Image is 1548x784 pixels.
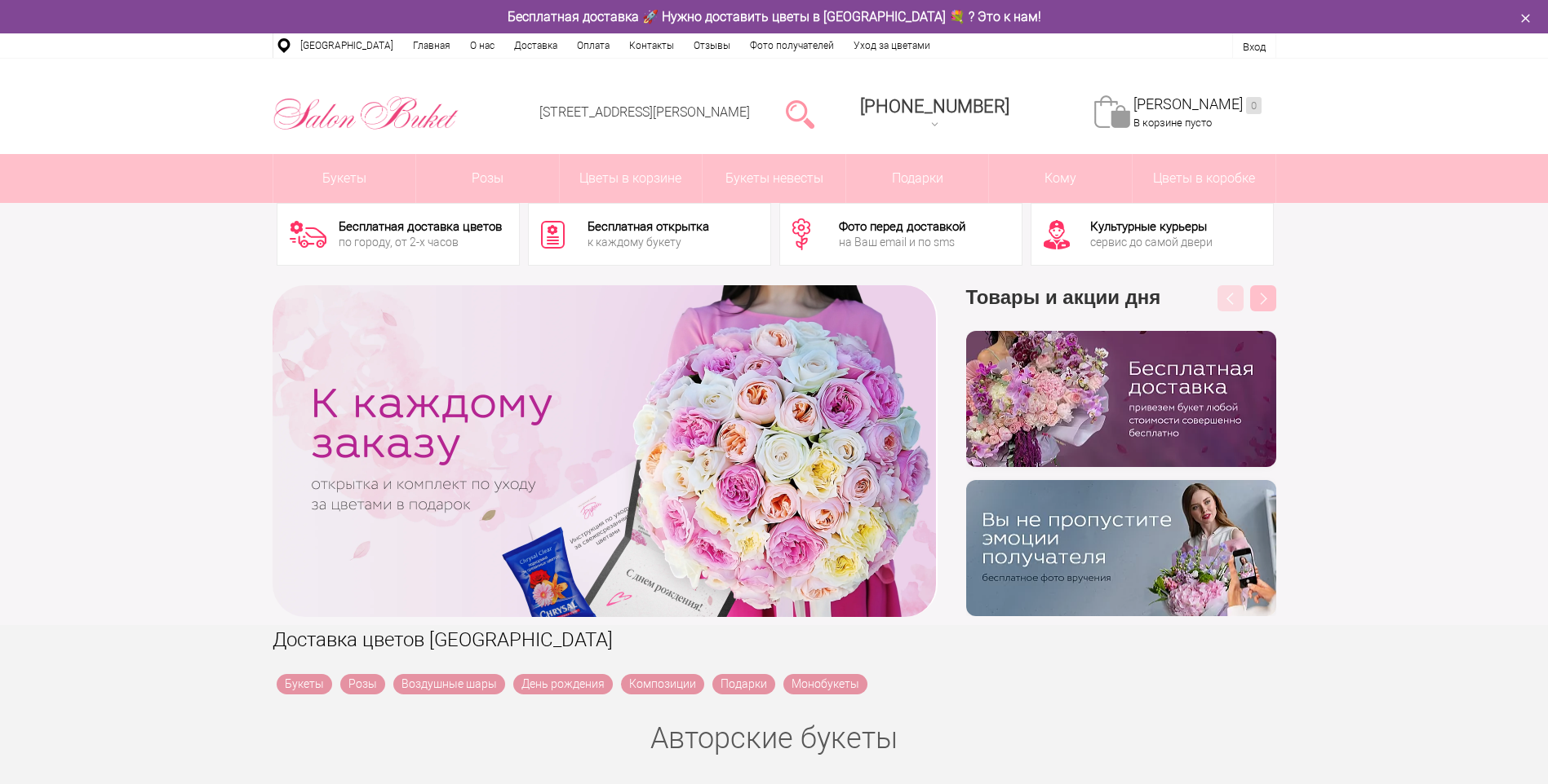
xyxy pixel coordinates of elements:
[1133,154,1275,203] a: Цветы в коробке
[513,674,613,694] a: День рождения
[460,33,504,58] a: О нас
[273,625,1276,654] h1: Доставка цветов [GEOGRAPHIC_DATA]
[588,221,709,233] div: Бесплатная открытка
[403,33,460,58] a: Главная
[839,221,965,233] div: Фото перед доставкой
[277,674,332,694] a: Букеты
[740,33,844,58] a: Фото получателей
[260,8,1289,25] div: Бесплатная доставка 🚀 Нужно доставить цветы в [GEOGRAPHIC_DATA] 💐 ? Это к нам!
[1246,97,1262,114] ins: 0
[844,33,940,58] a: Уход за цветами
[966,331,1276,467] img: hpaj04joss48rwypv6hbykmvk1dj7zyr.png.webp
[966,285,1276,331] h3: Товары и акции дня
[860,96,1009,117] span: [PHONE_NUMBER]
[839,236,965,248] div: на Ваш email и по sms
[1250,285,1276,311] button: Next
[650,721,898,755] a: Авторские букеты
[1243,41,1266,53] a: Вход
[783,674,867,694] a: Монобукеты
[588,236,709,248] div: к каждому букету
[504,33,567,58] a: Доставка
[966,480,1276,616] img: v9wy31nijnvkfycrkduev4dhgt9psb7e.png.webp
[567,33,619,58] a: Оплата
[1133,95,1262,114] a: [PERSON_NAME]
[560,154,703,203] a: Цветы в корзине
[539,104,750,120] a: [STREET_ADDRESS][PERSON_NAME]
[621,674,704,694] a: Композиции
[393,674,505,694] a: Воздушные шары
[340,674,385,694] a: Розы
[619,33,684,58] a: Контакты
[339,236,502,248] div: по городу, от 2-х часов
[703,154,845,203] a: Букеты невесты
[291,33,403,58] a: [GEOGRAPHIC_DATA]
[1090,221,1213,233] div: Культурные курьеры
[684,33,740,58] a: Отзывы
[273,92,459,134] img: Цветы Нижний Новгород
[1133,117,1212,129] span: В корзине пусто
[846,154,989,203] a: Подарки
[273,154,416,203] a: Букеты
[1090,236,1213,248] div: сервис до самой двери
[339,221,502,233] div: Бесплатная доставка цветов
[850,90,1019,137] a: [PHONE_NUMBER]
[712,674,775,694] a: Подарки
[989,154,1132,203] span: Кому
[416,154,559,203] a: Розы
